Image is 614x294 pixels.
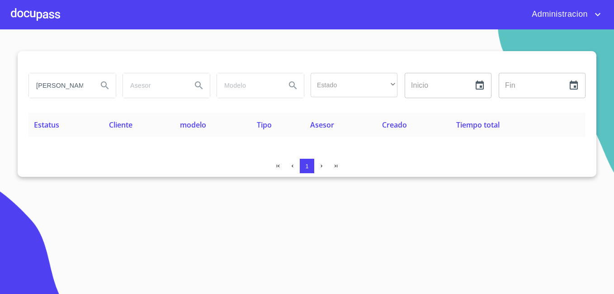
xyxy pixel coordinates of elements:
[29,73,90,98] input: search
[305,163,308,170] span: 1
[217,73,279,98] input: search
[525,7,592,22] span: Administracion
[310,120,334,130] span: Asesor
[109,120,132,130] span: Cliente
[123,73,184,98] input: search
[282,75,304,96] button: Search
[456,120,500,130] span: Tiempo total
[311,73,397,97] div: ​
[525,7,603,22] button: account of current user
[257,120,272,130] span: Tipo
[34,120,59,130] span: Estatus
[180,120,206,130] span: modelo
[94,75,116,96] button: Search
[188,75,210,96] button: Search
[382,120,407,130] span: Creado
[300,159,314,173] button: 1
